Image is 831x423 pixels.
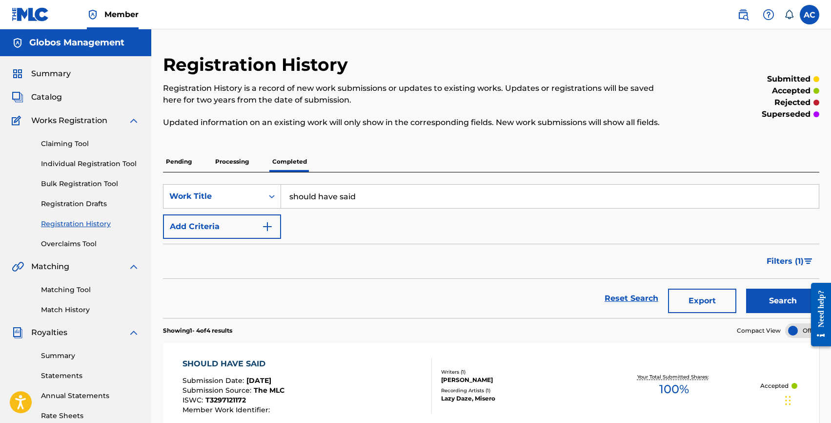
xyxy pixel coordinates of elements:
div: Notifications [784,10,794,20]
span: Works Registration [31,115,107,127]
div: Lazy Daze, Misero [441,394,588,403]
iframe: Chat Widget [782,376,831,423]
img: help [763,9,774,21]
p: Showing 1 - 4 of 4 results [163,326,232,335]
form: Search Form [163,184,819,318]
img: Matching [12,261,24,273]
a: Reset Search [600,288,663,309]
img: 9d2ae6d4665cec9f34b9.svg [262,221,273,233]
img: MLC Logo [12,7,49,21]
a: Match History [41,305,140,315]
p: Accepted [760,381,789,390]
button: Add Criteria [163,214,281,239]
img: Accounts [12,37,23,49]
span: Filters ( 1 ) [767,255,804,267]
div: [PERSON_NAME] [441,376,588,384]
p: Registration History is a record of new work submissions or updates to existing works. Updates or... [163,83,669,106]
img: Royalties [12,327,23,338]
a: CatalogCatalog [12,91,62,103]
div: Help [759,5,778,24]
button: Export [668,289,736,313]
a: Bulk Registration Tool [41,179,140,189]
img: Catalog [12,91,23,103]
a: Overclaims Tool [41,239,140,249]
div: Recording Artists ( 1 ) [441,387,588,394]
img: expand [128,261,140,273]
button: Filters (1) [761,249,819,274]
a: Registration Drafts [41,199,140,209]
a: Rate Sheets [41,411,140,421]
div: Work Title [169,190,257,202]
p: Completed [269,151,310,172]
p: superseded [762,108,811,120]
img: Works Registration [12,115,24,127]
div: User Menu [800,5,819,24]
p: submitted [767,73,811,85]
a: SummarySummary [12,68,71,80]
span: Member [104,9,139,20]
a: Individual Registration Tool [41,159,140,169]
span: [DATE] [246,376,271,385]
p: Processing [212,151,252,172]
img: search [737,9,749,21]
img: expand [128,115,140,127]
span: 100 % [659,381,689,398]
h2: Registration History [163,54,353,76]
a: Public Search [733,5,753,24]
p: accepted [772,85,811,97]
div: SHOULD HAVE SAID [182,358,284,370]
span: Summary [31,68,71,80]
p: Your Total Submitted Shares: [637,373,711,381]
p: Updated information on an existing work will only show in the corresponding fields. New work subm... [163,117,669,128]
span: T3297121172 [205,396,246,404]
span: Submission Source : [182,386,254,395]
a: Registration History [41,219,140,229]
a: Matching Tool [41,285,140,295]
button: Search [746,289,819,313]
span: Matching [31,261,69,273]
a: Claiming Tool [41,139,140,149]
span: Member Work Identifier : [182,405,272,414]
span: The MLC [254,386,284,395]
div: Trascina [785,386,791,415]
span: Royalties [31,327,67,338]
span: ISWC : [182,396,205,404]
span: Submission Date : [182,376,246,385]
img: Summary [12,68,23,80]
iframe: Resource Center [804,275,831,354]
img: filter [804,258,812,264]
div: Widget chat [782,376,831,423]
img: expand [128,327,140,338]
a: Statements [41,371,140,381]
span: Compact View [737,326,781,335]
a: Summary [41,351,140,361]
p: rejected [774,97,811,108]
p: Pending [163,151,195,172]
img: Top Rightsholder [87,9,99,21]
div: Writers ( 1 ) [441,368,588,376]
h5: Globos Management [29,37,124,48]
a: Annual Statements [41,391,140,401]
span: Catalog [31,91,62,103]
